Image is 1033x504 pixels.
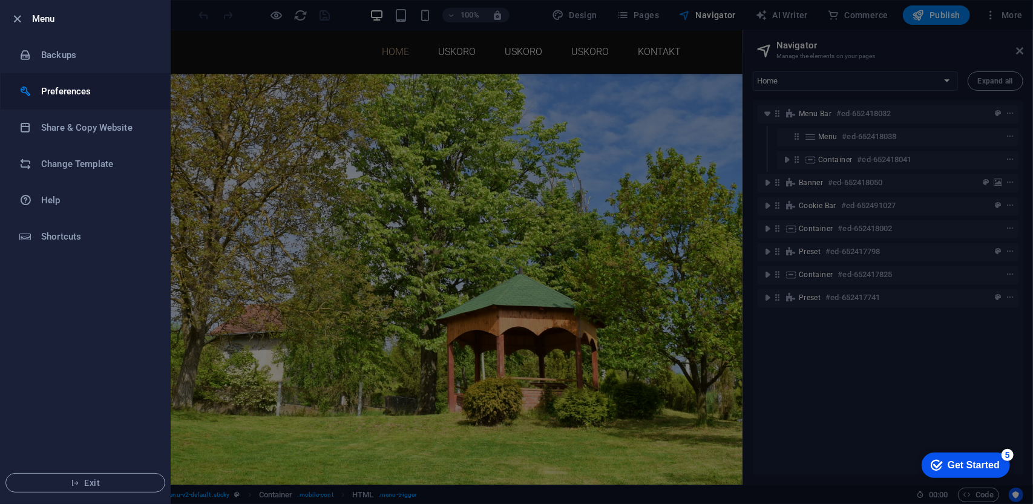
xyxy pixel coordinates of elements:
[32,11,160,26] h6: Menu
[41,193,153,208] h6: Help
[90,2,102,15] div: 5
[41,84,153,99] h6: Preferences
[41,157,153,171] h6: Change Template
[10,6,98,31] div: Get Started 5 items remaining, 0% complete
[41,48,153,62] h6: Backups
[1,182,170,218] a: Help
[36,13,88,24] div: Get Started
[41,229,153,244] h6: Shortcuts
[16,478,155,488] span: Exit
[41,120,153,135] h6: Share & Copy Website
[5,473,165,493] button: Exit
